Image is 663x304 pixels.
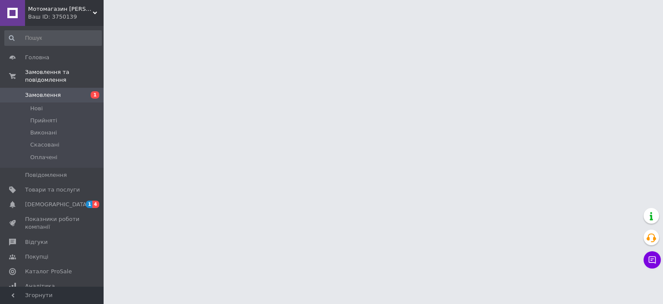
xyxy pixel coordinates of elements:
[28,13,104,21] div: Ваш ID: 3750139
[91,91,99,99] span: 1
[30,129,57,137] span: Виконані
[30,154,57,161] span: Оплачені
[4,30,102,46] input: Пошук
[25,54,49,61] span: Головна
[30,117,57,125] span: Прийняті
[25,68,104,84] span: Замовлення та повідомлення
[25,238,47,246] span: Відгуки
[25,91,61,99] span: Замовлення
[25,282,55,290] span: Аналітика
[25,201,89,208] span: [DEMOGRAPHIC_DATA]
[86,201,93,208] span: 1
[92,201,99,208] span: 4
[644,251,661,269] button: Чат з покупцем
[25,186,80,194] span: Товари та послуги
[30,105,43,112] span: Нові
[25,268,72,275] span: Каталог ProSale
[25,171,67,179] span: Повідомлення
[25,215,80,231] span: Показники роботи компанії
[25,253,48,261] span: Покупці
[28,5,93,13] span: Мотомагазин FREERIDER
[30,141,60,149] span: Скасовані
